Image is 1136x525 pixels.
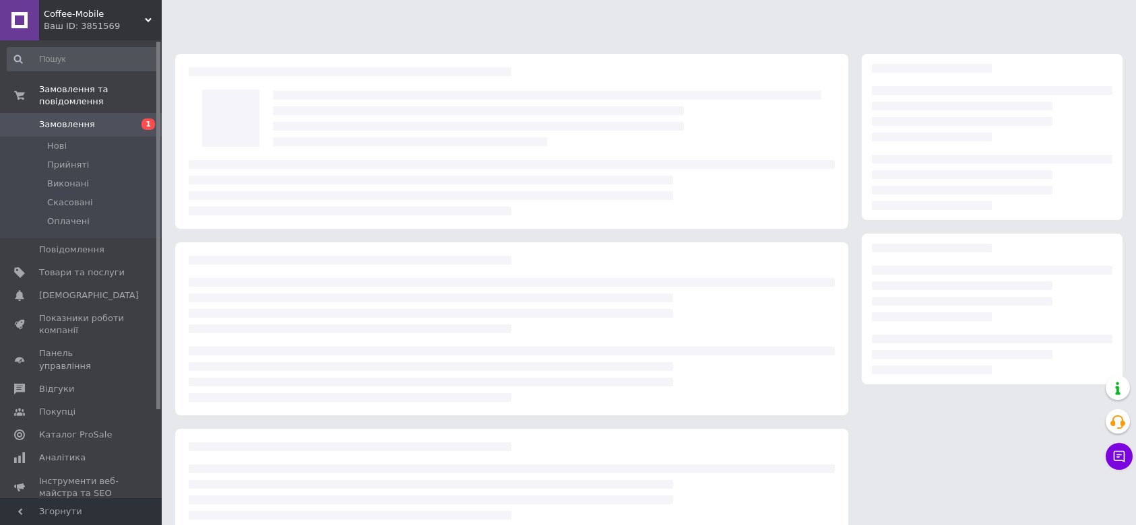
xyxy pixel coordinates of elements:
[47,197,93,209] span: Скасовані
[39,347,125,372] span: Панель управління
[47,159,89,171] span: Прийняті
[44,20,162,32] div: Ваш ID: 3851569
[39,289,139,302] span: [DEMOGRAPHIC_DATA]
[39,452,86,464] span: Аналітика
[39,429,112,441] span: Каталог ProSale
[44,8,145,20] span: Coffee-Mobile
[39,475,125,499] span: Інструменти веб-майстра та SEO
[39,406,75,418] span: Покупці
[47,140,67,152] span: Нові
[39,83,162,108] span: Замовлення та повідомлення
[1106,443,1133,470] button: Чат з покупцем
[39,244,104,256] span: Повідомлення
[141,118,155,130] span: 1
[39,118,95,131] span: Замовлення
[47,178,89,190] span: Виконані
[39,312,125,337] span: Показники роботи компанії
[39,267,125,279] span: Товари та послуги
[39,383,74,395] span: Відгуки
[7,47,158,71] input: Пошук
[47,215,90,228] span: Оплачені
